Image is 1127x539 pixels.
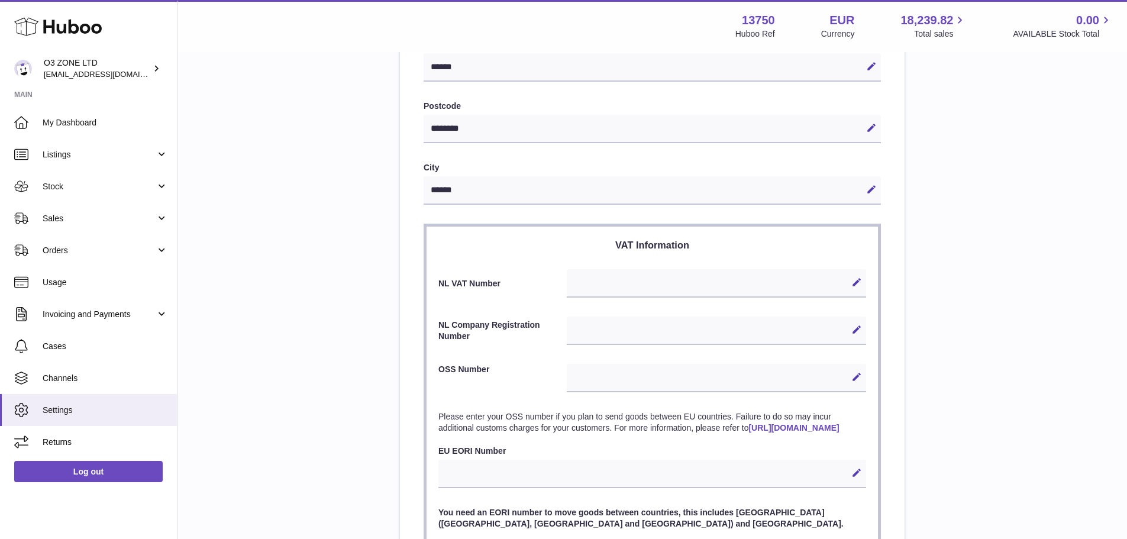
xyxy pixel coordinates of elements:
label: NL VAT Number [438,278,567,289]
div: O3 ZONE LTD [44,57,150,80]
span: Channels [43,373,168,384]
div: Huboo Ref [735,28,775,40]
img: internalAdmin-13750@internal.huboo.com [14,60,32,78]
a: [URL][DOMAIN_NAME] [748,423,839,433]
label: City [424,162,881,173]
span: Orders [43,245,156,256]
span: Total sales [914,28,967,40]
span: Returns [43,437,168,448]
span: Settings [43,405,168,416]
span: My Dashboard [43,117,168,128]
div: Currency [821,28,855,40]
span: Sales [43,213,156,224]
strong: 13750 [742,12,775,28]
a: Log out [14,461,163,482]
p: You need an EORI number to move goods between countries, this includes [GEOGRAPHIC_DATA] ([GEOGRA... [438,507,866,530]
span: Invoicing and Payments [43,309,156,320]
span: Listings [43,149,156,160]
label: EU EORI Number [438,446,866,457]
label: NL Company Registration Number [438,319,567,342]
a: 18,239.82 Total sales [900,12,967,40]
span: Usage [43,277,168,288]
span: AVAILABLE Stock Total [1013,28,1113,40]
a: 0.00 AVAILABLE Stock Total [1013,12,1113,40]
span: Cases [43,341,168,352]
span: [EMAIL_ADDRESS][DOMAIN_NAME] [44,69,174,79]
h3: VAT Information [438,238,866,251]
label: OSS Number [438,364,567,389]
label: Postcode [424,101,881,112]
strong: EUR [829,12,854,28]
p: Please enter your OSS number if you plan to send goods between EU countries. Failure to do so may... [438,411,866,434]
span: 0.00 [1076,12,1099,28]
span: Stock [43,181,156,192]
span: 18,239.82 [900,12,953,28]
